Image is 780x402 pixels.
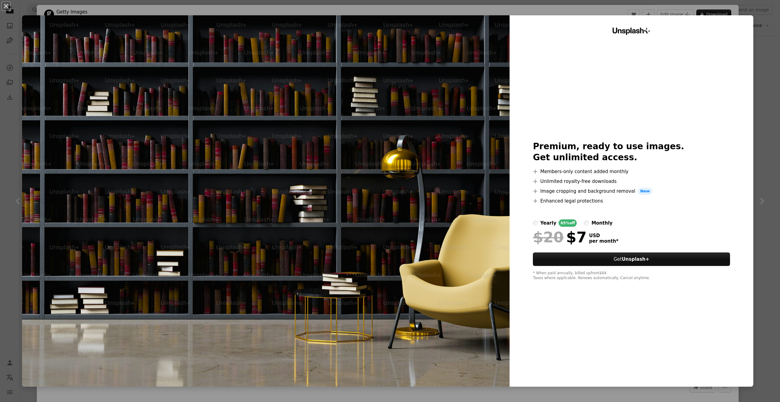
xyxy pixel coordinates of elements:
[533,197,730,205] li: Enhanced legal protections
[533,221,538,226] input: yearly65%off
[533,252,730,266] button: GetUnsplash+
[533,229,564,245] span: $20
[622,256,649,262] strong: Unsplash+
[584,221,589,226] input: monthly
[589,233,618,238] span: USD
[638,188,652,195] span: New
[533,188,730,195] li: Image cropping and background removal
[533,178,730,185] li: Unlimited royalty-free downloads
[533,229,587,245] div: $7
[589,238,618,244] span: per month *
[533,271,730,281] div: * When paid annually, billed upfront $84 Taxes where applicable. Renews automatically. Cancel any...
[591,219,613,227] div: monthly
[533,168,730,175] li: Members-only content added monthly
[533,141,730,163] h2: Premium, ready to use images. Get unlimited access.
[559,219,577,227] div: 65% off
[540,219,556,227] div: yearly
